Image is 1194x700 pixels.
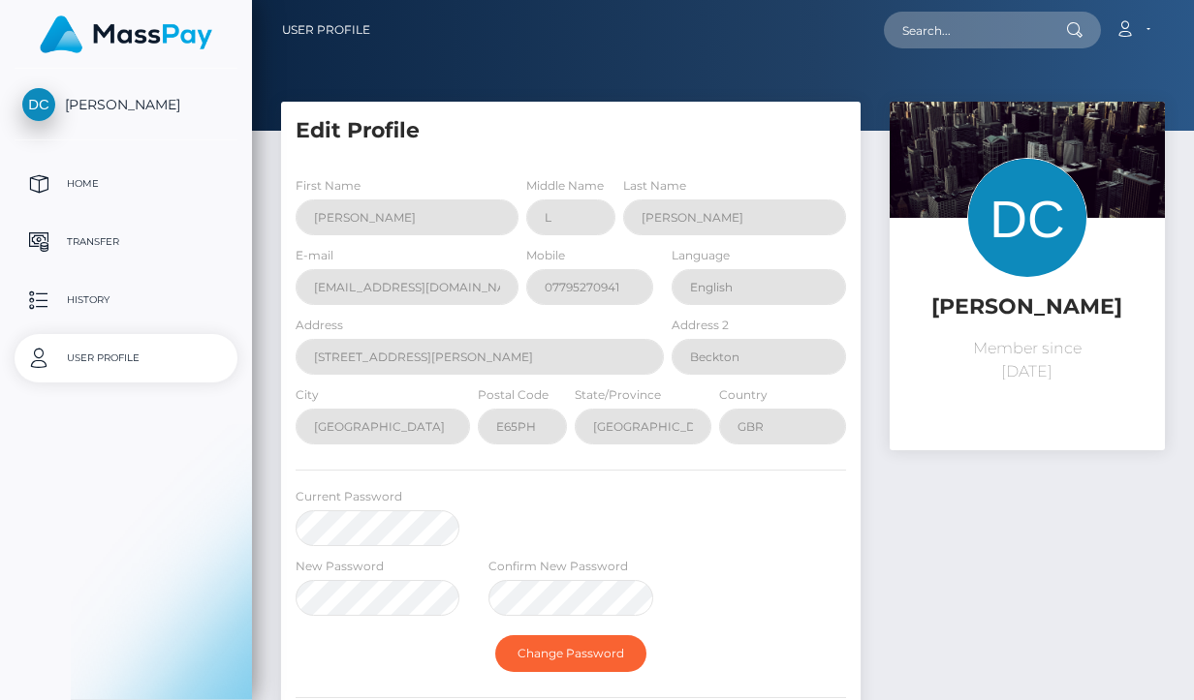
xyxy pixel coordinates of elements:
label: Middle Name [526,177,604,195]
label: Confirm New Password [488,558,628,575]
label: Last Name [623,177,686,195]
label: First Name [296,177,361,195]
label: Language [672,247,730,264]
label: Postal Code [478,386,549,404]
img: MassPay [40,15,212,53]
a: Home [15,160,237,208]
button: Change Password [495,635,646,672]
p: Home [22,169,230,198]
a: User Profile [15,334,237,382]
a: History [15,276,237,324]
label: Mobile [526,247,565,264]
label: New Password [296,558,384,575]
label: E-mail [296,247,333,264]
img: ... [890,102,1165,285]
label: Address 2 [672,317,729,334]
p: User Profile [22,344,230,373]
p: Transfer [22,228,230,257]
label: Country [719,386,768,404]
p: History [22,286,230,315]
input: Search... [884,12,1066,48]
label: Current Password [296,488,402,505]
label: City [296,386,319,404]
a: Transfer [15,218,237,266]
a: User Profile [282,10,370,50]
label: State/Province [575,386,661,404]
label: Address [296,317,343,334]
p: Member since [DATE] [904,337,1150,383]
h5: Edit Profile [296,116,846,146]
h5: [PERSON_NAME] [904,292,1150,322]
span: [PERSON_NAME] [15,96,237,113]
